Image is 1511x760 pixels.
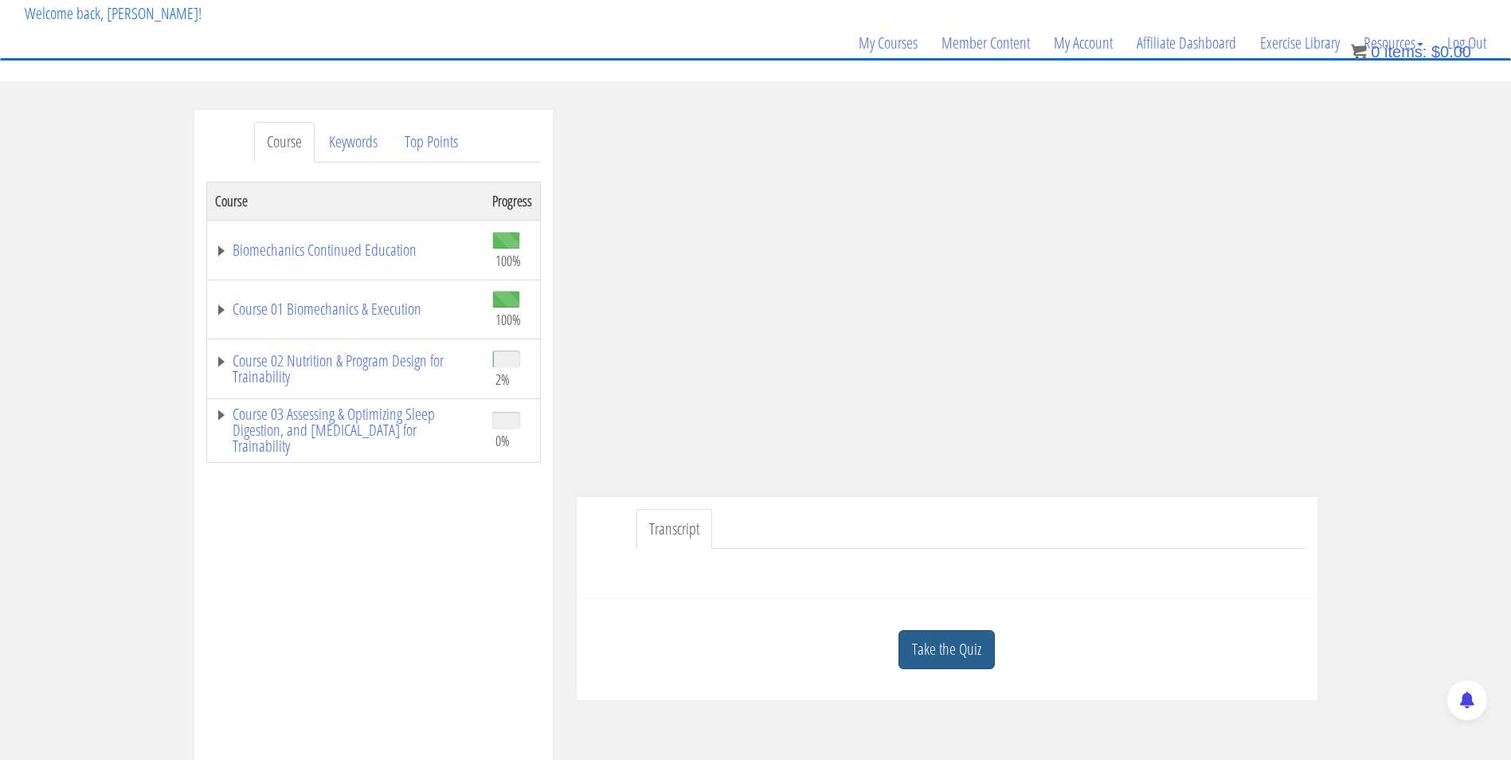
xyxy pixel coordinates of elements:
[206,182,484,220] th: Course
[1351,44,1367,60] img: icon11.png
[215,242,476,258] a: Biomechanics Continued Education
[1125,5,1248,81] a: Affiliate Dashboard
[215,406,476,454] a: Course 03 Assessing & Optimizing Sleep Digestion, and [MEDICAL_DATA] for Trainability
[495,370,510,388] span: 2%
[495,311,521,328] span: 100%
[1351,43,1471,61] a: 0 items: $0.00
[215,301,476,317] a: Course 01 Biomechanics & Execution
[1435,5,1498,81] a: Log Out
[215,353,476,385] a: Course 02 Nutrition & Program Design for Trainability
[316,122,390,163] a: Keywords
[1431,43,1440,61] span: $
[1248,5,1352,81] a: Exercise Library
[1042,5,1125,81] a: My Account
[495,252,521,269] span: 100%
[1384,43,1427,61] span: items:
[930,5,1042,81] a: Member Content
[847,5,930,81] a: My Courses
[484,182,541,220] th: Progress
[495,432,510,449] span: 0%
[1352,5,1435,81] a: Resources
[1371,43,1380,61] span: 0
[898,630,995,669] a: Take the Quiz
[1431,43,1471,61] bdi: 0.00
[636,509,712,550] a: Transcript
[254,122,315,163] a: Course
[392,122,471,163] a: Top Points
